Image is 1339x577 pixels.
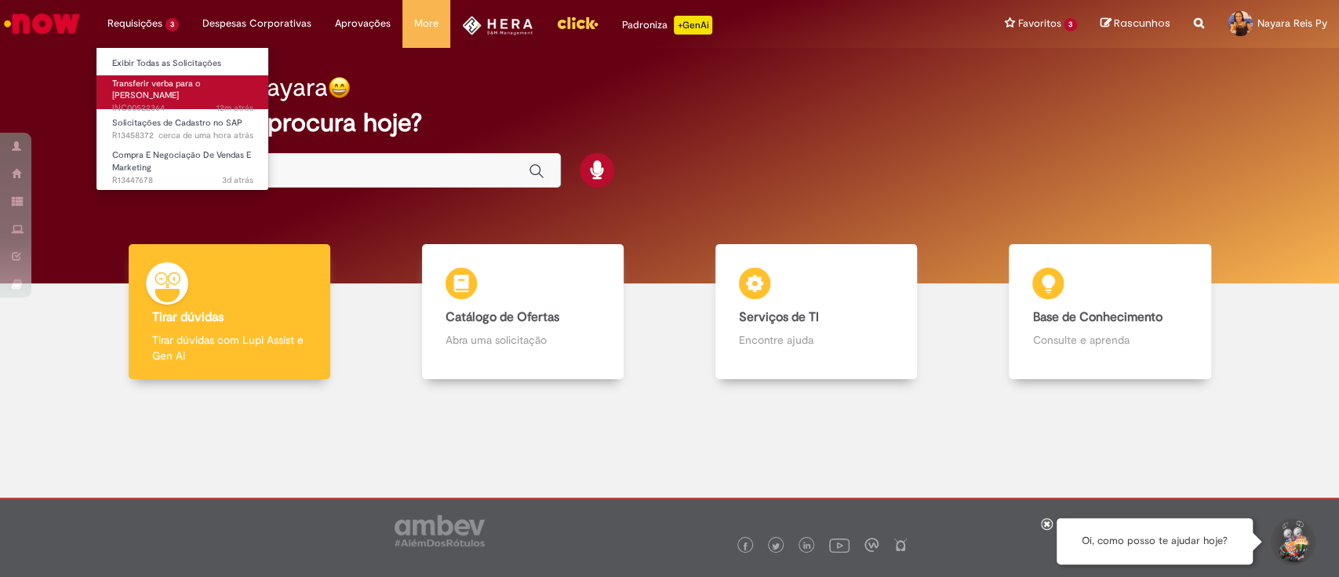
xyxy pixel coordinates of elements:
[216,102,253,114] time: 28/08/2025 15:57:15
[112,78,201,102] span: Transferir verba para o [PERSON_NAME]
[395,515,485,546] img: logo_footer_ambev_rotulo_gray.png
[112,117,242,129] span: Solicitações de Cadastro no SAP
[222,174,253,186] time: 26/08/2025 11:07:57
[216,102,253,114] span: 12m atrás
[1257,16,1327,30] span: Nayara Reis Py
[328,76,351,99] img: happy-face.png
[96,147,269,181] a: Aberto R13447678 : Compra E Negociação De Vendas E Marketing
[112,130,253,142] span: R13458372
[893,538,908,552] img: logo_footer_naosei.png
[556,11,599,35] img: click_logo_yellow_360x200.png
[462,16,533,35] img: HeraLogo.png
[202,16,311,31] span: Despesas Corporativas
[803,542,811,551] img: logo_footer_linkedin.png
[772,542,780,550] img: logo_footer_twitter.png
[96,47,269,191] ul: Requisições
[670,244,963,380] a: Serviços de TI Encontre ajuda
[1101,16,1170,31] a: Rascunhos
[864,538,879,552] img: logo_footer_workplace.png
[112,149,251,173] span: Compra E Negociação De Vendas E Marketing
[739,332,893,348] p: Encontre ajuda
[1114,16,1170,31] span: Rascunhos
[126,109,1213,137] h2: O que você procura hoje?
[1268,518,1315,565] button: Iniciar Conversa de Suporte
[1057,518,1253,564] div: Oi, como posso te ajudar hoje?
[829,535,850,555] img: logo_footer_youtube.png
[446,332,600,348] p: Abra uma solicitação
[739,309,819,325] b: Serviços de TI
[335,16,391,31] span: Aprovações
[112,174,253,187] span: R13447678
[96,55,269,72] a: Exibir Todas as Solicitações
[376,244,669,380] a: Catálogo de Ofertas Abra uma solicitação
[222,174,253,186] span: 3d atrás
[166,18,179,31] span: 3
[622,16,712,35] div: Padroniza
[446,309,559,325] b: Catálogo de Ofertas
[107,16,162,31] span: Requisições
[112,102,253,115] span: INC00522364
[963,244,1257,380] a: Base de Conhecimento Consulte e aprenda
[152,309,224,325] b: Tirar dúvidas
[414,16,438,31] span: More
[158,130,253,141] time: 28/08/2025 14:47:30
[1032,332,1187,348] p: Consulte e aprenda
[82,244,376,380] a: Tirar dúvidas Tirar dúvidas com Lupi Assist e Gen Ai
[674,16,712,35] p: +GenAi
[96,75,269,109] a: Aberto INC00522364 : Transferir verba para o Hera
[1064,18,1077,31] span: 3
[158,130,253,141] span: cerca de uma hora atrás
[741,542,749,550] img: logo_footer_facebook.png
[2,8,82,39] img: ServiceNow
[152,332,307,363] p: Tirar dúvidas com Lupi Assist e Gen Ai
[1032,309,1162,325] b: Base de Conhecimento
[1017,16,1061,31] span: Favoritos
[96,115,269,144] a: Aberto R13458372 : Solicitações de Cadastro no SAP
